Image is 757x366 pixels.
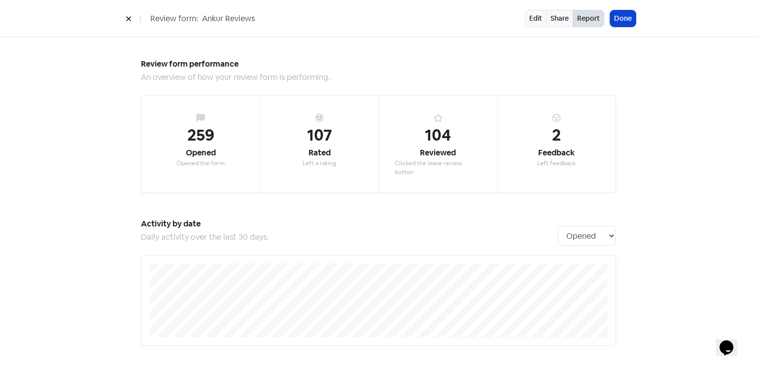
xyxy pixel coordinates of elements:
[141,72,616,83] div: An overview of how your review form is performing.
[141,217,558,231] h5: Activity by date
[546,10,573,27] a: Share
[537,159,576,168] div: Left feedback
[395,159,482,177] div: Clicked the leave review button
[610,10,636,27] button: Done
[303,159,336,168] div: Left a rating
[187,123,214,147] div: 259
[716,327,747,356] iframe: chat widget
[307,123,332,147] div: 107
[141,231,558,243] div: Daily activity over the last 30 days.
[525,10,547,27] a: Edit
[573,10,604,27] button: Report
[150,13,198,25] span: Review form:
[176,159,225,168] div: Opened the form
[425,123,451,147] div: 104
[552,123,561,147] div: 2
[186,147,216,159] div: Opened
[141,57,616,72] h5: Review form performance
[538,147,575,159] div: Feedback
[309,147,331,159] div: Rated
[420,147,456,159] div: Reviewed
